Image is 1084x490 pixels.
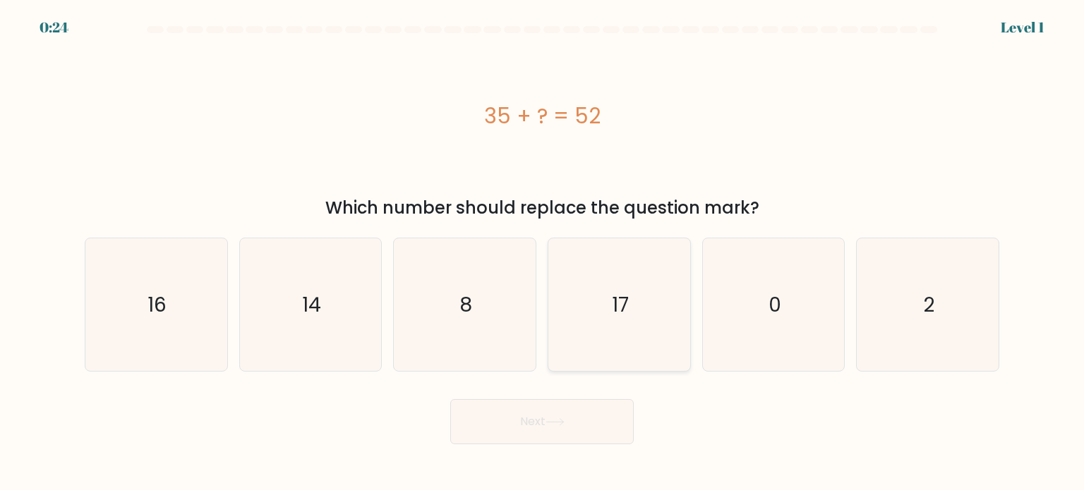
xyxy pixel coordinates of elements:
[612,290,629,318] text: 17
[302,290,321,318] text: 14
[923,290,934,318] text: 2
[460,290,473,318] text: 8
[93,195,991,221] div: Which number should replace the question mark?
[85,100,999,132] div: 35 + ? = 52
[1001,17,1044,38] div: Level 1
[769,290,781,318] text: 0
[148,290,167,318] text: 16
[40,17,68,38] div: 0:24
[450,399,634,444] button: Next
